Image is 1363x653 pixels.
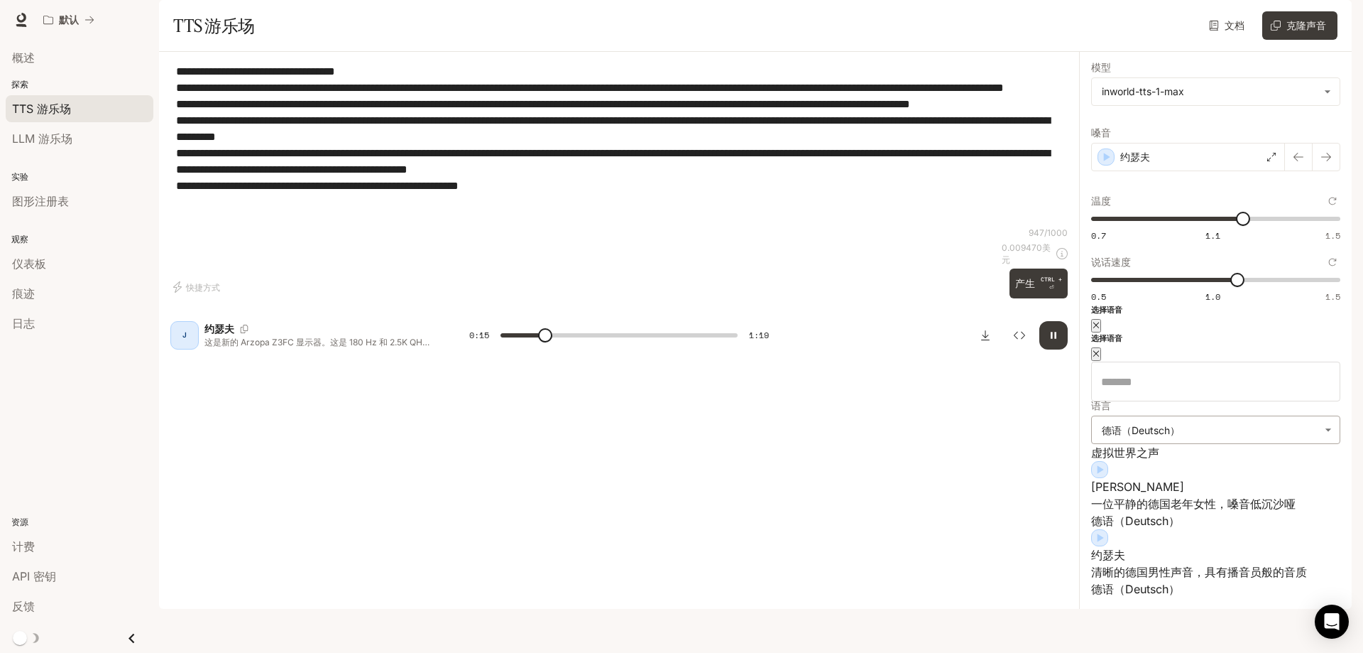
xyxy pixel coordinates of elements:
[1092,78,1340,105] div: inworld-tts-1-max
[1325,230,1340,242] font: 1.5
[1091,495,1340,512] p: 一位平静的德国老年女性，嗓音低沉沙哑
[1091,497,1296,511] font: 一位平静的德国老年女性，嗓音低沉沙哑
[1262,11,1337,40] button: 克隆声音
[1091,230,1106,242] font: 0.7
[1041,276,1062,283] font: CTRL +
[173,15,255,36] font: TTS 游乐场
[1009,269,1068,298] button: 产生CTRL +⏎
[1205,11,1251,40] a: 文档
[1205,230,1220,242] font: 1.1
[186,282,220,293] font: 快捷方式
[1091,565,1307,579] font: 清晰的德国男性声音，具有播音员般的音质
[59,14,79,26] font: 默认
[1091,195,1111,207] font: 温度
[234,325,254,333] button: 复制语音ID
[1091,446,1159,460] font: 虚拟世界之声
[1091,306,1122,315] font: 选择语音
[1091,291,1106,303] font: 0.5
[1049,284,1054,291] font: ⏎
[204,323,234,335] font: 约瑟夫
[1315,605,1349,639] div: 打开 Intercom Messenger
[469,328,489,342] span: 0:15
[1092,416,1340,443] div: 德语（Deutsch）
[182,330,187,339] font: J
[1286,19,1326,31] font: 克隆声音
[1005,321,1034,350] button: 检查
[1120,151,1150,163] font: 约瑟夫
[1091,480,1184,494] font: [PERSON_NAME]
[1091,334,1122,343] font: 选择语音
[170,276,226,298] button: 快捷方式
[1091,514,1180,528] font: 德语（Deutsch）
[1091,61,1111,73] font: 模型
[971,321,1000,350] button: 下载音频
[1325,254,1340,270] button: 重置为默认值
[1091,548,1125,562] font: 约瑟夫
[1015,277,1035,289] font: 产生
[1091,399,1111,411] font: 语言
[1091,126,1111,139] font: 嗓音
[1102,85,1184,97] font: inworld-tts-1-max
[1325,193,1340,209] button: 重置为默认值
[1225,19,1244,31] font: 文档
[37,6,101,34] button: 所有工作区
[1205,291,1220,303] font: 1.0
[1325,291,1340,303] font: 1.5
[1091,256,1131,268] font: 说话速度
[204,337,434,543] font: 这是新的 Arzopa Z3FC 显示器。这是 180 Hz 和 2.5K QHD 显示的 Bildwiederholrate，das gestochen [PERSON_NAME] 和 hel...
[1102,424,1180,436] font: 德语（Deutsch）
[1091,563,1340,581] p: 清晰的德国男性声音，具有播音员般的音质
[749,329,769,341] font: 1:19
[1091,582,1180,596] font: 德语（Deutsch）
